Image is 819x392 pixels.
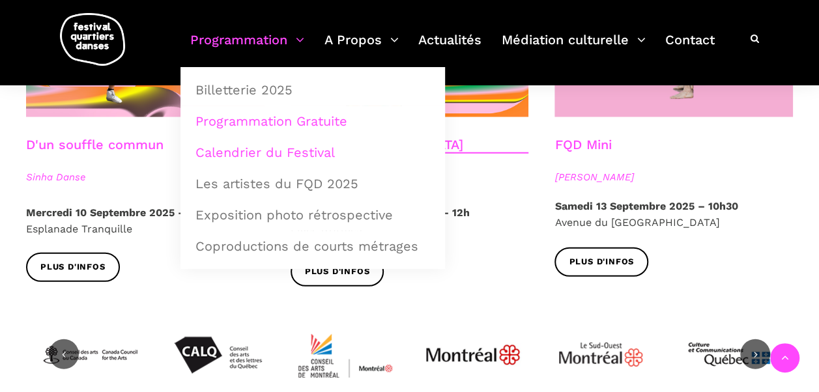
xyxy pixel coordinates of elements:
a: Les artistes du FQD 2025 [188,169,438,199]
span: [PERSON_NAME] [554,169,793,185]
a: A Propos [324,29,399,67]
a: Billetterie 2025 [188,75,438,105]
a: Coproductions de courts métrages [188,231,438,261]
a: Médiation culturelle [502,29,646,67]
span: Avenue du [GEOGRAPHIC_DATA] [554,216,719,229]
a: Actualités [418,29,481,67]
strong: Samedi 13 Septembre 2025 – 10h30 [554,200,738,212]
a: Plus d'infos [26,253,120,282]
a: Programmation Gratuite [188,106,438,136]
a: D'un souffle commun [26,137,164,152]
a: Plus d'infos [291,257,384,287]
span: Plus d'infos [40,260,106,274]
strong: Mercredi 10 Septembre 2025 – 20h [26,206,208,219]
a: FQD Mini [554,137,611,152]
span: Sinha Danse [26,169,265,185]
span: Plus d'infos [305,265,370,279]
a: Plus d'infos [554,247,648,277]
span: Esplanade Tranquille [26,223,132,235]
a: Programmation [190,29,304,67]
a: Calendrier du Festival [188,137,438,167]
img: logo-fqd-med [60,13,125,66]
a: Contact [665,29,715,67]
span: Plus d'infos [569,255,634,269]
a: Exposition photo rétrospective [188,200,438,230]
